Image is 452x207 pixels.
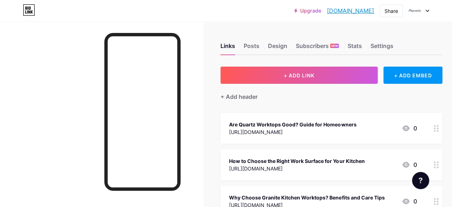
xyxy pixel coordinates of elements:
div: Links [220,42,235,54]
div: 0 [402,197,417,206]
button: + ADD LINK [220,67,378,84]
div: 0 [402,124,417,133]
div: + ADD EMBED [383,67,442,84]
div: Are Quartz Worktops Good? Guide for Homeowners [229,121,356,128]
div: [URL][DOMAIN_NAME] [229,128,356,136]
span: + ADD LINK [284,72,314,78]
a: [DOMAIN_NAME] [327,6,374,15]
div: Why Choose Granite Kitchen Worktops? Benefits and Care Tips [229,194,384,201]
div: How to Choose the Right Work Surface for Your Kitchen [229,157,364,165]
a: Upgrade [294,8,321,14]
div: Subscribers [296,42,339,54]
div: [URL][DOMAIN_NAME] [229,165,364,172]
div: 0 [402,160,417,169]
div: Settings [370,42,393,54]
div: + Add header [220,92,258,101]
span: NEW [331,44,338,48]
div: Stats [347,42,362,54]
div: Posts [244,42,259,54]
img: avamcosolidsurfaces [408,4,422,18]
div: Design [268,42,287,54]
div: Share [384,7,398,15]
